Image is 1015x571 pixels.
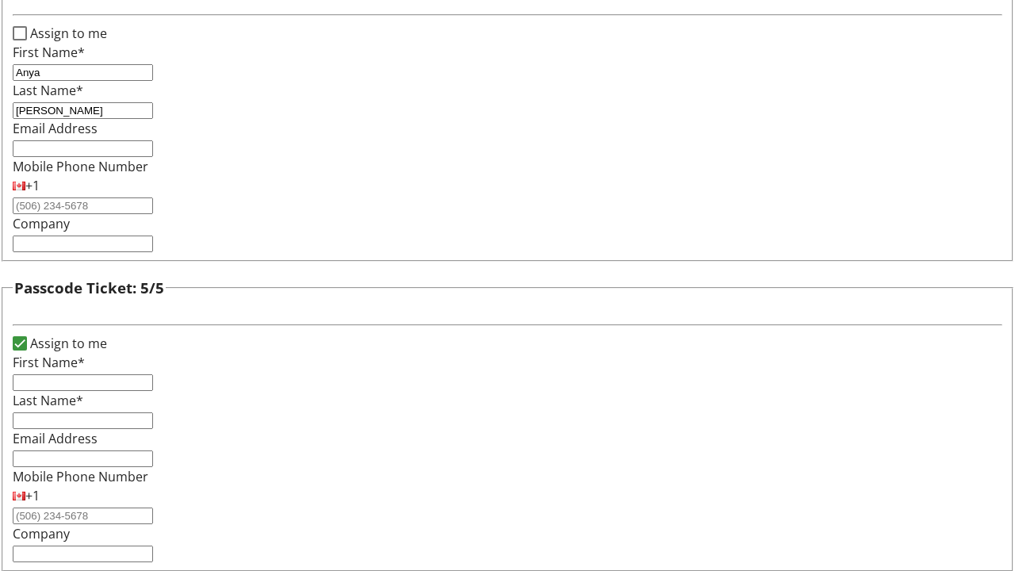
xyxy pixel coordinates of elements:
label: Last Name* [13,392,83,409]
input: (506) 234-5678 [13,197,153,214]
h3: Passcode Ticket: 5/5 [14,277,164,299]
label: First Name* [13,354,85,371]
label: Assign to me [27,334,107,353]
label: Company [13,525,70,542]
label: First Name* [13,44,85,61]
label: Mobile Phone Number [13,158,148,175]
label: Mobile Phone Number [13,468,148,485]
label: Assign to me [27,24,107,43]
label: Last Name* [13,82,83,99]
input: (506) 234-5678 [13,508,153,524]
label: Company [13,215,70,232]
label: Email Address [13,120,98,137]
label: Email Address [13,430,98,447]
